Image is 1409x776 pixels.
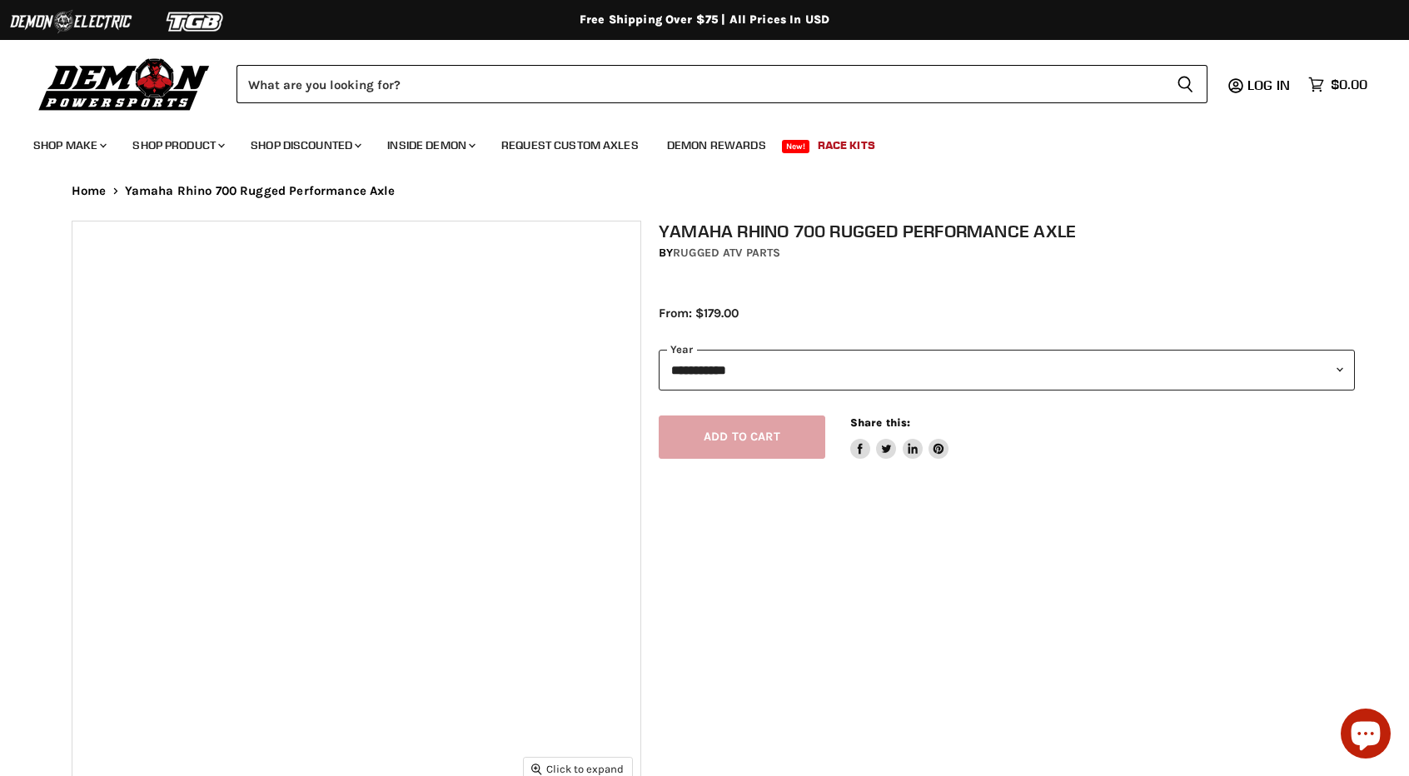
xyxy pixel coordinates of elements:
[8,6,133,37] img: Demon Electric Logo 2
[1331,77,1367,92] span: $0.00
[489,128,651,162] a: Request Custom Axles
[1336,709,1396,763] inbox-online-store-chat: Shopify online store chat
[1247,77,1290,93] span: Log in
[1300,72,1376,97] a: $0.00
[21,128,117,162] a: Shop Make
[659,221,1355,241] h1: Yamaha Rhino 700 Rugged Performance Axle
[1240,77,1300,92] a: Log in
[1163,65,1207,103] button: Search
[659,306,739,321] span: From: $179.00
[850,415,949,460] aside: Share this:
[21,122,1363,162] ul: Main menu
[72,184,107,198] a: Home
[120,128,235,162] a: Shop Product
[782,140,810,153] span: New!
[38,184,1371,198] nav: Breadcrumbs
[659,244,1355,262] div: by
[38,12,1371,27] div: Free Shipping Over $75 | All Prices In USD
[236,65,1207,103] form: Product
[659,350,1355,390] select: year
[805,128,888,162] a: Race Kits
[33,54,216,113] img: Demon Powersports
[236,65,1163,103] input: Search
[655,128,779,162] a: Demon Rewards
[673,246,780,260] a: Rugged ATV Parts
[238,128,371,162] a: Shop Discounted
[375,128,485,162] a: Inside Demon
[125,184,396,198] span: Yamaha Rhino 700 Rugged Performance Axle
[850,416,910,429] span: Share this:
[531,763,624,775] span: Click to expand
[133,6,258,37] img: TGB Logo 2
